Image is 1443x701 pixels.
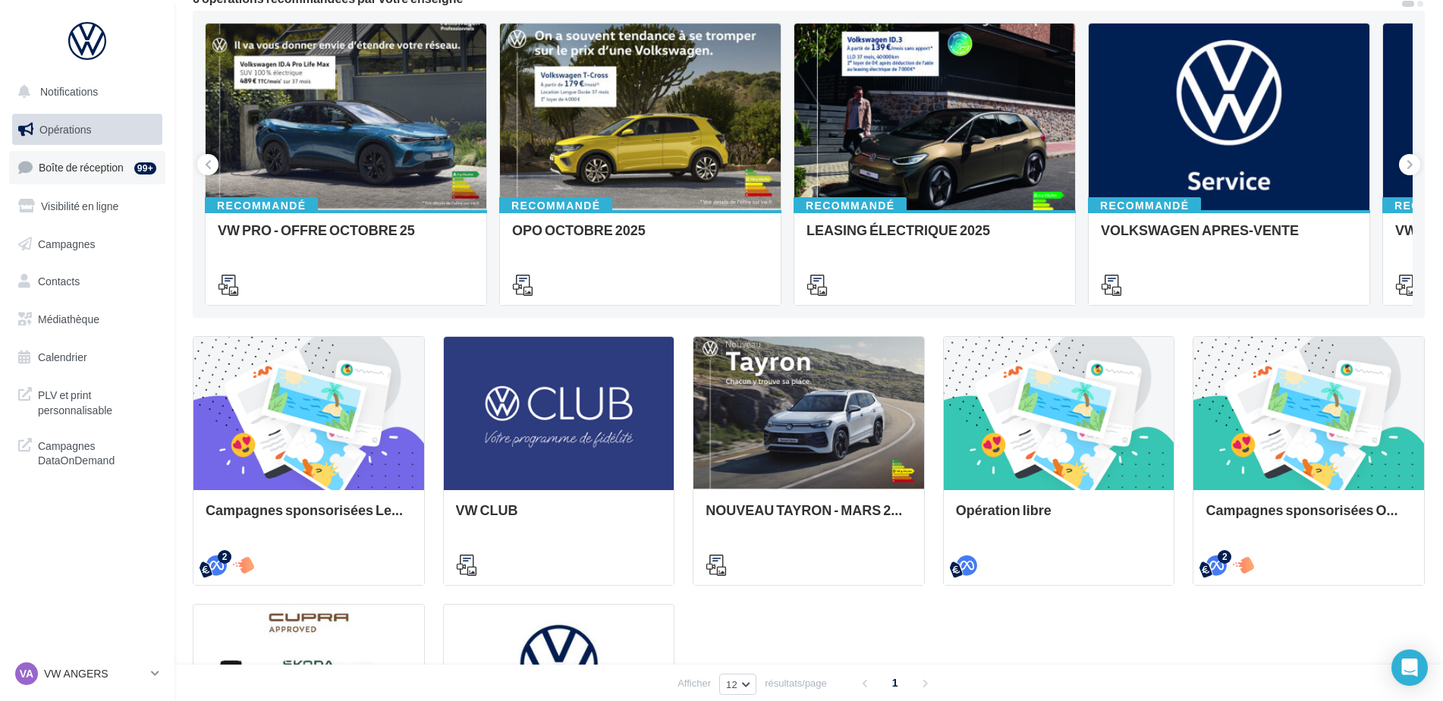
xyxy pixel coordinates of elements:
[205,197,318,214] div: Recommandé
[206,502,412,533] div: Campagnes sponsorisées Les Instants VW Octobre
[9,429,165,474] a: Campagnes DataOnDemand
[12,659,162,688] a: VA VW ANGERS
[9,114,165,146] a: Opérations
[9,341,165,373] a: Calendrier
[499,197,612,214] div: Recommandé
[218,550,231,564] div: 2
[726,678,737,690] span: 12
[512,222,769,253] div: OPO OCTOBRE 2025
[1088,197,1201,214] div: Recommandé
[883,671,907,695] span: 1
[1391,649,1428,686] div: Open Intercom Messenger
[9,228,165,260] a: Campagnes
[38,385,156,417] span: PLV et print personnalisable
[765,676,827,690] span: résultats/page
[20,666,33,681] span: VA
[1218,550,1231,564] div: 2
[9,303,165,335] a: Médiathèque
[794,197,907,214] div: Recommandé
[806,222,1063,253] div: LEASING ÉLECTRIQUE 2025
[9,190,165,222] a: Visibilité en ligne
[1206,502,1412,533] div: Campagnes sponsorisées OPO
[38,237,96,250] span: Campagnes
[38,313,99,325] span: Médiathèque
[44,666,145,681] p: VW ANGERS
[40,85,98,98] span: Notifications
[134,162,156,174] div: 99+
[706,502,912,533] div: NOUVEAU TAYRON - MARS 2025
[9,76,159,108] button: Notifications
[677,676,711,690] span: Afficher
[9,266,165,297] a: Contacts
[9,151,165,184] a: Boîte de réception99+
[38,435,156,468] span: Campagnes DataOnDemand
[41,200,118,212] span: Visibilité en ligne
[9,379,165,423] a: PLV et print personnalisable
[39,161,124,174] span: Boîte de réception
[1101,222,1357,253] div: VOLKSWAGEN APRES-VENTE
[956,502,1162,533] div: Opération libre
[38,350,87,363] span: Calendrier
[38,275,80,288] span: Contacts
[456,502,662,533] div: VW CLUB
[719,674,756,695] button: 12
[39,123,91,136] span: Opérations
[218,222,474,253] div: VW PRO - OFFRE OCTOBRE 25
